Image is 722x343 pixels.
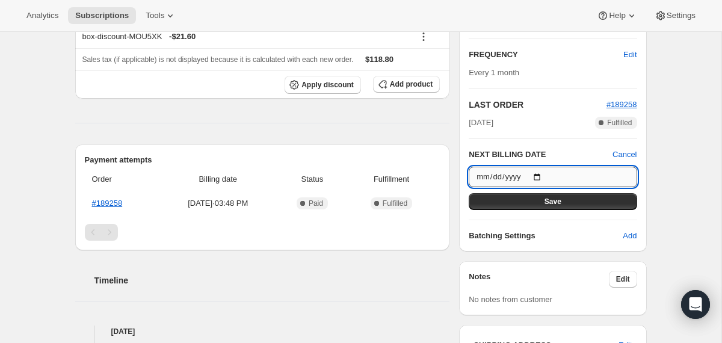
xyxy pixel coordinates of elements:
div: box-discount-MOU5XK [82,31,407,43]
span: Add product [390,79,433,89]
button: Add [616,226,644,246]
span: Analytics [26,11,58,20]
button: Save [469,193,637,210]
span: No notes from customer [469,295,552,304]
h2: Timeline [94,274,450,286]
span: Help [609,11,625,20]
th: Order [85,166,158,193]
button: Add product [373,76,440,93]
button: Subscriptions [68,7,136,24]
button: Settings [647,7,703,24]
span: Edit [616,274,630,284]
a: #189258 [606,100,637,109]
h2: NEXT BILLING DATE [469,149,612,161]
span: Settings [667,11,696,20]
span: Edit [623,49,637,61]
span: Fulfilled [383,199,407,208]
span: Billing date [162,173,275,185]
h3: Notes [469,271,609,288]
nav: Pagination [85,224,440,241]
button: #189258 [606,99,637,111]
h2: FREQUENCY [469,49,623,61]
span: Add [623,230,637,242]
h2: LAST ORDER [469,99,606,111]
span: Status [282,173,343,185]
span: Subscriptions [75,11,129,20]
span: Every 1 month [469,68,519,77]
span: Fulfillment [350,173,433,185]
span: Paid [309,199,323,208]
button: Analytics [19,7,66,24]
button: Edit [609,271,637,288]
span: - $21.60 [169,31,196,43]
button: Edit [616,45,644,64]
span: Sales tax (if applicable) is not displayed because it is calculated with each new order. [82,55,354,64]
button: Help [590,7,644,24]
span: Tools [146,11,164,20]
span: Save [545,197,561,206]
h2: Payment attempts [85,154,440,166]
button: Tools [138,7,184,24]
span: [DATE] [469,117,493,129]
h6: Batching Settings [469,230,623,242]
h4: [DATE] [75,326,450,338]
span: [DATE] · 03:48 PM [162,197,275,209]
button: Cancel [612,149,637,161]
a: #189258 [92,199,123,208]
span: $118.80 [365,55,393,64]
span: Fulfilled [607,118,632,128]
button: Apply discount [285,76,361,94]
span: Apply discount [301,80,354,90]
div: Open Intercom Messenger [681,290,710,319]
